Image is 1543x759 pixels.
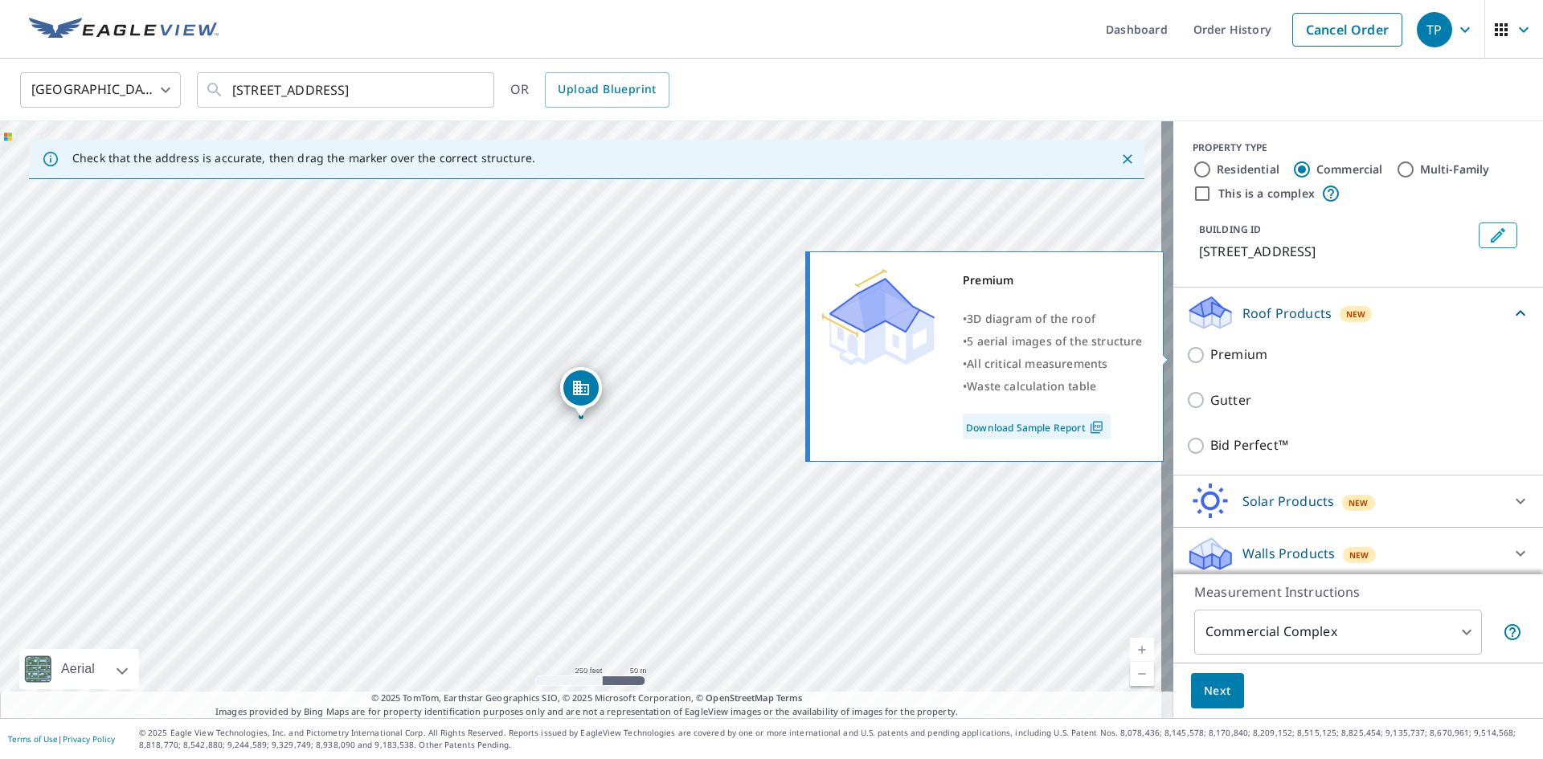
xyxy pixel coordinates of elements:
img: EV Logo [29,18,219,42]
p: [STREET_ADDRESS] [1199,242,1472,261]
div: TP [1417,12,1452,47]
p: Gutter [1210,390,1251,410]
div: • [963,330,1143,353]
a: Terms [776,692,803,704]
div: Walls ProductsNew [1186,534,1530,573]
a: OpenStreetMap [706,692,773,704]
div: Solar ProductsNew [1186,482,1530,520]
span: Next [1204,681,1231,701]
p: Check that the address is accurate, then drag the marker over the correct structure. [72,151,535,165]
img: Pdf Icon [1086,420,1107,435]
a: Current Level 17, Zoom In [1130,638,1154,662]
p: BUILDING ID [1199,222,1261,236]
span: All critical measurements [967,356,1107,371]
span: © 2025 TomTom, Earthstar Geographics SIO, © 2025 Microsoft Corporation, © [371,692,803,705]
label: Residential [1217,161,1279,178]
span: Upload Blueprint [558,80,656,100]
div: Roof ProductsNew [1186,294,1530,332]
p: | [8,734,115,744]
div: Commercial Complex [1194,610,1482,655]
div: Aerial [19,649,139,689]
div: [GEOGRAPHIC_DATA] [20,67,181,112]
div: Aerial [56,649,100,689]
p: Premium [1210,345,1267,365]
span: New [1346,308,1366,320]
div: Premium [963,269,1143,292]
div: PROPERTY TYPE [1193,141,1524,155]
label: Multi-Family [1420,161,1490,178]
img: Premium [822,269,935,365]
a: Cancel Order [1292,13,1402,47]
p: Measurement Instructions [1194,582,1522,602]
p: Bid Perfect™ [1210,435,1288,455]
button: Next [1191,673,1244,709]
span: Each building may require a separate measurement report; if so, your account will be billed per r... [1503,622,1522,642]
a: Current Level 17, Zoom Out [1130,662,1154,686]
p: Walls Products [1242,544,1335,563]
div: Dropped pin, building 1, Commercial property, 216 Fairfax Ave Louisville, KY 40207 [560,367,602,417]
p: © 2025 Eagle View Technologies, Inc. and Pictometry International Corp. All Rights Reserved. Repo... [139,727,1535,751]
span: 5 aerial images of the structure [967,333,1142,349]
div: • [963,353,1143,375]
a: Terms of Use [8,733,58,745]
div: OR [510,72,669,108]
label: Commercial [1316,161,1383,178]
span: Waste calculation table [967,378,1096,394]
p: Solar Products [1242,492,1334,511]
span: 3D diagram of the roof [967,311,1095,326]
button: Edit building 1 [1479,222,1517,248]
a: Upload Blueprint [545,72,669,108]
label: This is a complex [1218,186,1315,202]
span: New [1349,549,1369,561]
div: • [963,375,1143,398]
p: Roof Products [1242,304,1332,323]
a: Privacy Policy [63,733,115,745]
button: Close [1117,149,1138,169]
input: Search by address or latitude-longitude [232,67,461,112]
div: • [963,308,1143,330]
span: New [1349,496,1369,509]
a: Download Sample Report [963,414,1111,439]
